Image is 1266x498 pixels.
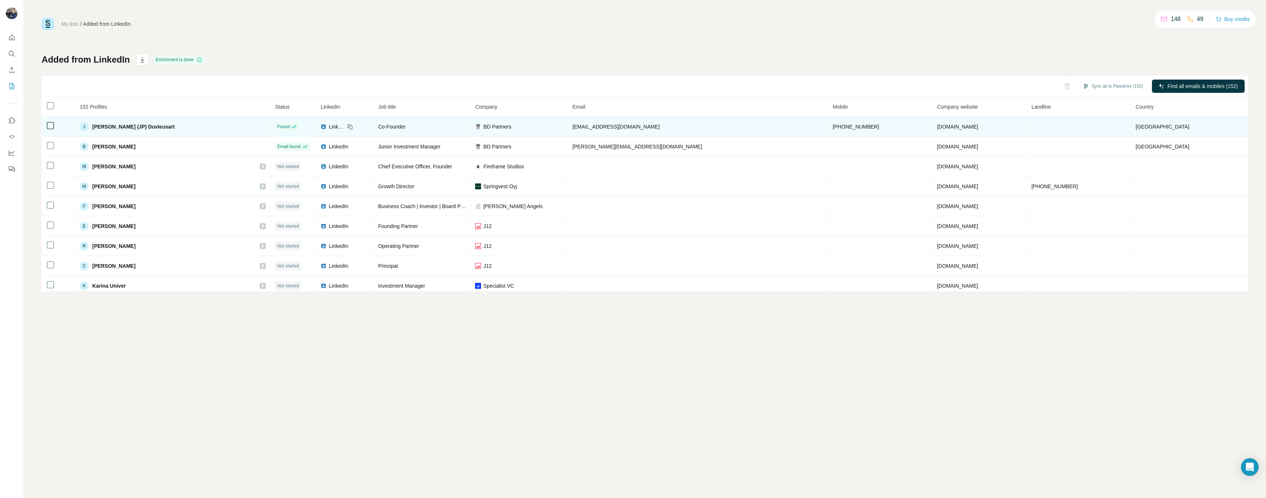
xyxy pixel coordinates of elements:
[80,142,89,151] div: B
[321,223,326,229] img: LinkedIn logo
[329,123,345,130] span: LinkedIn
[277,223,299,229] span: Not started
[80,182,89,191] div: M
[937,243,978,249] span: [DOMAIN_NAME]
[80,122,89,131] div: J
[475,283,481,289] img: company-logo
[475,183,481,189] img: company-logo
[92,242,135,250] span: [PERSON_NAME]
[483,222,492,230] span: J12
[1216,14,1250,24] button: Buy credits
[277,243,299,249] span: Not started
[483,143,511,150] span: BD Partners
[1078,81,1148,92] button: Sync all to Pipedrive (152)
[92,143,135,150] span: [PERSON_NAME]
[329,242,348,250] span: LinkedIn
[937,183,978,189] span: [DOMAIN_NAME]
[572,124,659,130] span: [EMAIL_ADDRESS][DOMAIN_NAME]
[321,104,340,110] span: LinkedIn
[483,183,517,190] span: Springvest Oyj
[329,262,348,270] span: LinkedIn
[92,183,135,190] span: [PERSON_NAME]
[6,7,18,19] img: Avatar
[6,47,18,60] button: Search
[1197,15,1203,24] p: 49
[378,124,406,130] span: Co-Founder
[80,202,89,211] div: F
[61,21,79,27] a: My lists
[92,262,135,270] span: [PERSON_NAME]
[321,263,326,269] img: LinkedIn logo
[1032,183,1078,189] span: [PHONE_NUMBER]
[378,144,441,150] span: Junior Investment Manager
[277,283,299,289] span: Not started
[1171,15,1181,24] p: 148
[475,243,481,249] img: company-logo
[937,164,978,169] span: [DOMAIN_NAME]
[6,130,18,143] button: Use Surfe API
[483,282,514,290] span: Specialist VC
[277,163,299,170] span: Not started
[833,104,848,110] span: Mobile
[833,124,879,130] span: [PHONE_NUMBER]
[6,31,18,44] button: Quick start
[378,283,425,289] span: Investment Manager
[572,104,585,110] span: Email
[475,144,481,150] img: company-logo
[80,262,89,270] div: C
[6,63,18,77] button: Enrich CSV
[321,183,326,189] img: LinkedIn logo
[80,242,89,250] div: R
[1136,144,1189,150] span: [GEOGRAPHIC_DATA]
[80,20,82,28] li: /
[378,164,452,169] span: Chief Executive Officer, Founder
[321,164,326,169] img: LinkedIn logo
[378,263,398,269] span: Principal
[329,183,348,190] span: LinkedIn
[937,283,978,289] span: [DOMAIN_NAME]
[483,262,492,270] span: J12
[475,223,481,229] img: company-logo
[321,243,326,249] img: LinkedIn logo
[6,114,18,127] button: Use Surfe on LinkedIn
[378,243,419,249] span: Operating Partner
[937,203,978,209] span: [DOMAIN_NAME]
[80,281,89,290] div: K
[277,123,290,130] span: Found
[321,203,326,209] img: LinkedIn logo
[277,183,299,190] span: Not started
[475,124,481,130] img: company-logo
[92,163,135,170] span: [PERSON_NAME]
[475,104,497,110] span: Company
[92,203,135,210] span: [PERSON_NAME]
[378,104,396,110] span: Job title
[329,163,348,170] span: LinkedIn
[572,144,702,150] span: [PERSON_NAME][EMAIL_ADDRESS][DOMAIN_NAME]
[83,20,131,28] div: Added from LinkedIn
[277,263,299,269] span: Not started
[329,222,348,230] span: LinkedIn
[937,144,978,150] span: [DOMAIN_NAME]
[6,80,18,93] button: My lists
[1136,104,1154,110] span: Country
[321,144,326,150] img: LinkedIn logo
[1136,124,1189,130] span: [GEOGRAPHIC_DATA]
[1032,104,1051,110] span: Landline
[475,263,481,269] img: company-logo
[378,203,485,209] span: Business Coach | Investor | Board Professional
[329,203,348,210] span: LinkedIn
[483,123,511,130] span: BD Partners
[483,163,524,170] span: Fireframe Studios
[937,104,978,110] span: Company website
[277,143,300,150] span: Email found
[937,223,978,229] span: [DOMAIN_NAME]
[329,143,348,150] span: LinkedIn
[6,162,18,176] button: Feedback
[80,162,89,171] div: M
[92,282,126,290] span: Karina Univer
[329,282,348,290] span: LinkedIn
[80,104,107,110] span: 152 Profiles
[483,242,492,250] span: J12
[1152,80,1245,93] button: Find all emails & mobiles (152)
[153,55,205,64] div: Enrichment is done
